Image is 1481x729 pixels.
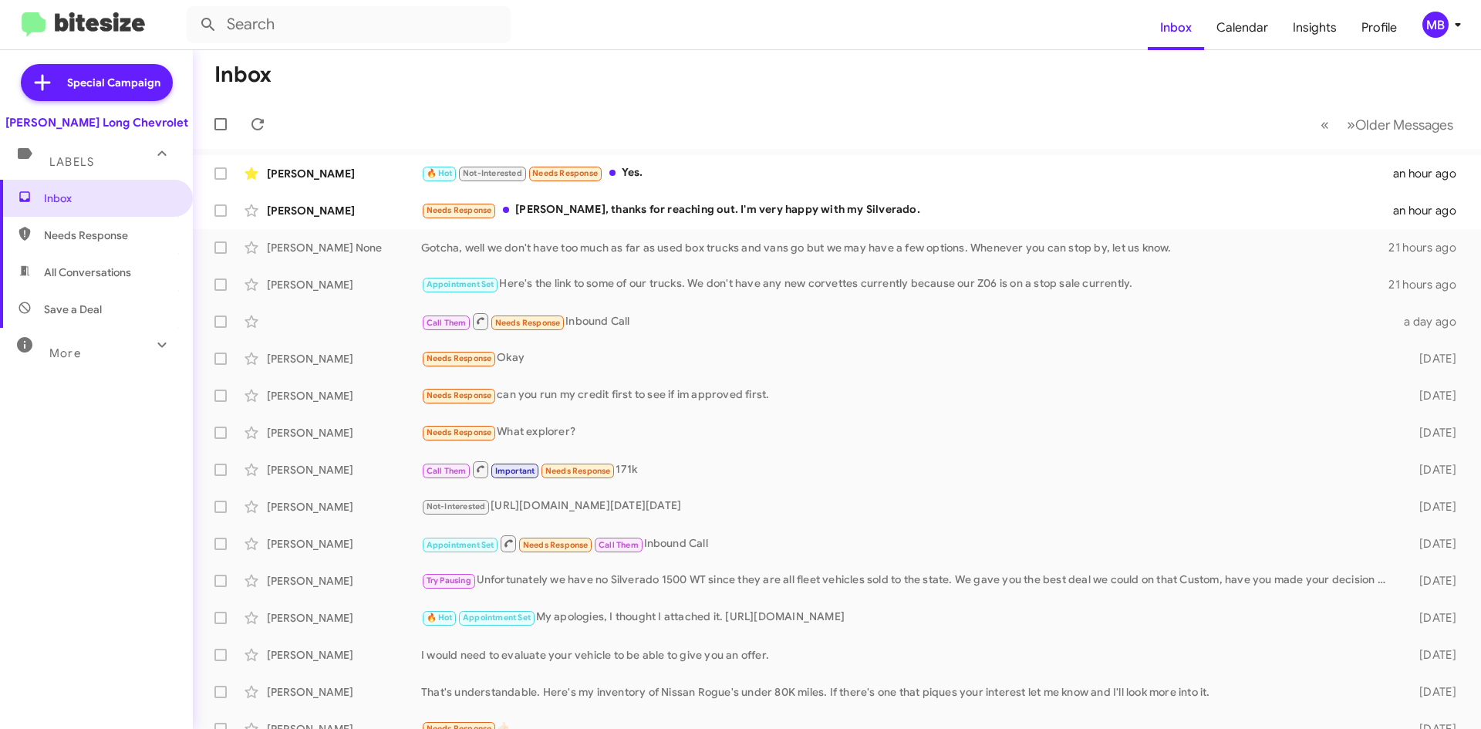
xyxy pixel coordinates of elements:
[421,386,1395,404] div: can you run my credit first to see if im approved first.
[267,499,421,515] div: [PERSON_NAME]
[1395,573,1469,589] div: [DATE]
[67,75,160,90] span: Special Campaign
[1204,5,1280,50] a: Calendar
[1347,115,1355,134] span: »
[421,164,1393,182] div: Yes.
[421,349,1395,367] div: Okay
[427,575,471,586] span: Try Pausing
[421,460,1395,479] div: 171k
[267,425,421,440] div: [PERSON_NAME]
[427,318,467,328] span: Call Them
[267,684,421,700] div: [PERSON_NAME]
[1349,5,1409,50] a: Profile
[427,501,486,511] span: Not-Interested
[44,265,131,280] span: All Conversations
[1395,314,1469,329] div: a day ago
[427,279,494,289] span: Appointment Set
[267,462,421,478] div: [PERSON_NAME]
[214,62,272,87] h1: Inbox
[421,609,1395,626] div: My apologies, I thought I attached it. [URL][DOMAIN_NAME]
[1355,116,1453,133] span: Older Messages
[427,613,453,623] span: 🔥 Hot
[523,540,589,550] span: Needs Response
[1395,684,1469,700] div: [DATE]
[1422,12,1449,38] div: MB
[267,203,421,218] div: [PERSON_NAME]
[421,684,1395,700] div: That's understandable. Here's my inventory of Nissan Rogue's under 80K miles. If there's one that...
[427,466,467,476] span: Call Them
[1395,610,1469,626] div: [DATE]
[421,240,1388,255] div: Gotcha, well we don't have too much as far as used box trucks and vans go but we may have a few o...
[421,534,1395,553] div: Inbound Call
[1321,115,1329,134] span: «
[267,240,421,255] div: [PERSON_NAME] None
[421,275,1388,293] div: Here's the link to some of our trucks. We don't have any new corvettes currently because our Z06 ...
[421,424,1395,441] div: What explorer?
[267,573,421,589] div: [PERSON_NAME]
[1395,462,1469,478] div: [DATE]
[1395,388,1469,403] div: [DATE]
[1312,109,1462,140] nav: Page navigation example
[532,168,598,178] span: Needs Response
[427,353,492,363] span: Needs Response
[421,201,1393,219] div: [PERSON_NAME], thanks for reaching out. I'm very happy with my Silverado.
[1395,647,1469,663] div: [DATE]
[495,318,561,328] span: Needs Response
[463,168,522,178] span: Not-Interested
[1311,109,1338,140] button: Previous
[427,540,494,550] span: Appointment Set
[1388,277,1469,292] div: 21 hours ago
[44,302,102,317] span: Save a Deal
[1393,166,1469,181] div: an hour ago
[427,390,492,400] span: Needs Response
[421,647,1395,663] div: I would need to evaluate your vehicle to be able to give you an offer.
[267,536,421,552] div: [PERSON_NAME]
[1280,5,1349,50] a: Insights
[187,6,511,43] input: Search
[267,166,421,181] div: [PERSON_NAME]
[1393,203,1469,218] div: an hour ago
[421,572,1395,589] div: Unfortunately we have no Silverado 1500 WT since they are all fleet vehicles sold to the state. W...
[5,115,188,130] div: [PERSON_NAME] Long Chevrolet
[1395,536,1469,552] div: [DATE]
[1338,109,1462,140] button: Next
[267,388,421,403] div: [PERSON_NAME]
[44,228,175,243] span: Needs Response
[267,277,421,292] div: [PERSON_NAME]
[1388,240,1469,255] div: 21 hours ago
[1395,499,1469,515] div: [DATE]
[1395,351,1469,366] div: [DATE]
[421,312,1395,331] div: Inbound Call
[49,346,81,360] span: More
[1409,12,1464,38] button: MB
[427,205,492,215] span: Needs Response
[21,64,173,101] a: Special Campaign
[44,191,175,206] span: Inbox
[427,168,453,178] span: 🔥 Hot
[463,613,531,623] span: Appointment Set
[1395,425,1469,440] div: [DATE]
[545,466,611,476] span: Needs Response
[267,351,421,366] div: [PERSON_NAME]
[49,155,94,169] span: Labels
[599,540,639,550] span: Call Them
[267,647,421,663] div: [PERSON_NAME]
[421,498,1395,515] div: [URL][DOMAIN_NAME][DATE][DATE]
[1148,5,1204,50] a: Inbox
[427,427,492,437] span: Needs Response
[495,466,535,476] span: Important
[267,610,421,626] div: [PERSON_NAME]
